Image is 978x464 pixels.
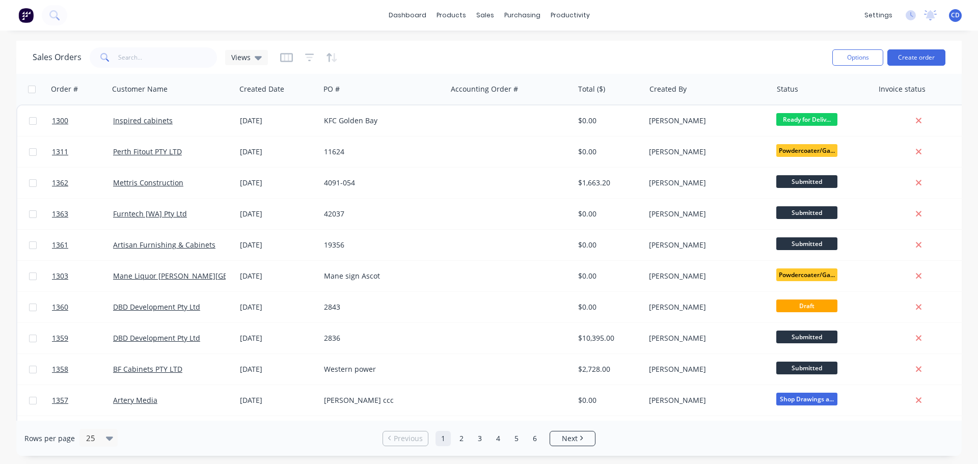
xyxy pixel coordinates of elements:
div: productivity [546,8,595,23]
div: $10,395.00 [578,333,638,343]
div: Mane sign Ascot [324,271,437,281]
div: Accounting Order # [451,84,518,94]
div: [PERSON_NAME] [649,116,762,126]
div: [DATE] [240,147,316,157]
a: Mettris Construction [113,178,183,187]
div: [DATE] [240,116,316,126]
a: Page 3 [472,431,487,446]
a: 1360 [52,292,113,322]
a: Inspired cabinets [113,116,173,125]
a: 1303 [52,261,113,291]
div: [PERSON_NAME] ccc [324,395,437,405]
div: $1,663.20 [578,178,638,188]
span: Rows per page [24,433,75,444]
div: $0.00 [578,147,638,157]
a: 1311 [52,137,113,167]
div: products [431,8,471,23]
span: Draft [776,299,837,312]
button: Create order [887,49,945,66]
span: Shop Drawings a... [776,393,837,405]
div: Created Date [239,84,284,94]
div: $2,728.00 [578,364,638,374]
div: [DATE] [240,240,316,250]
a: 1357 [52,385,113,416]
div: 2843 [324,302,437,312]
div: 19356 [324,240,437,250]
a: dashboard [384,8,431,23]
a: Perth Fitout PTY LTD [113,147,182,156]
div: Invoice status [879,84,926,94]
a: Mane Liquor [PERSON_NAME][GEOGRAPHIC_DATA] [113,271,286,281]
span: Submitted [776,175,837,188]
span: Views [231,52,251,63]
span: 1363 [52,209,68,219]
div: [PERSON_NAME] [649,240,762,250]
div: 2836 [324,333,437,343]
a: 1358 [52,354,113,385]
div: 42037 [324,209,437,219]
h1: Sales Orders [33,52,81,62]
a: 1362 [52,168,113,198]
a: Page 4 [491,431,506,446]
a: Artisan Furnishing & Cabinets [113,240,215,250]
span: Powdercoater/Ga... [776,268,837,281]
span: 1359 [52,333,68,343]
div: [DATE] [240,395,316,405]
div: $0.00 [578,271,638,281]
div: $0.00 [578,209,638,219]
div: purchasing [499,8,546,23]
a: 1267 [52,416,113,447]
span: Powdercoater/Ga... [776,144,837,157]
div: [PERSON_NAME] [649,302,762,312]
a: BF Cabinets PTY LTD [113,364,182,374]
span: Previous [394,433,423,444]
a: Next page [550,433,595,444]
span: Submitted [776,331,837,343]
div: sales [471,8,499,23]
span: Next [562,433,578,444]
div: Total ($) [578,84,605,94]
div: $0.00 [578,116,638,126]
div: [DATE] [240,333,316,343]
span: Submitted [776,206,837,219]
div: PO # [323,84,340,94]
div: [DATE] [240,364,316,374]
a: Furntech [WA] Pty Ltd [113,209,187,219]
button: Options [832,49,883,66]
div: [PERSON_NAME] [649,333,762,343]
div: 4091-054 [324,178,437,188]
span: 1360 [52,302,68,312]
a: Page 2 [454,431,469,446]
a: Page 6 [527,431,542,446]
div: [PERSON_NAME] [649,209,762,219]
div: [PERSON_NAME] [649,271,762,281]
div: Created By [649,84,687,94]
a: 1300 [52,105,113,136]
a: DBD Development Pty Ltd [113,302,200,312]
a: Page 1 is your current page [436,431,451,446]
a: 1361 [52,230,113,260]
div: 11624 [324,147,437,157]
div: [DATE] [240,209,316,219]
div: [DATE] [240,178,316,188]
a: Artery Media [113,395,157,405]
div: Status [777,84,798,94]
a: 1363 [52,199,113,229]
img: Factory [18,8,34,23]
div: Order # [51,84,78,94]
span: CD [951,11,960,20]
div: [PERSON_NAME] [649,395,762,405]
div: [DATE] [240,302,316,312]
span: 1300 [52,116,68,126]
a: DBD Development Pty Ltd [113,333,200,343]
span: 1303 [52,271,68,281]
span: 1357 [52,395,68,405]
span: 1361 [52,240,68,250]
span: 1362 [52,178,68,188]
a: Page 5 [509,431,524,446]
span: Ready for Deliv... [776,113,837,126]
span: 1311 [52,147,68,157]
span: Submitted [776,237,837,250]
div: settings [859,8,898,23]
div: [DATE] [240,271,316,281]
